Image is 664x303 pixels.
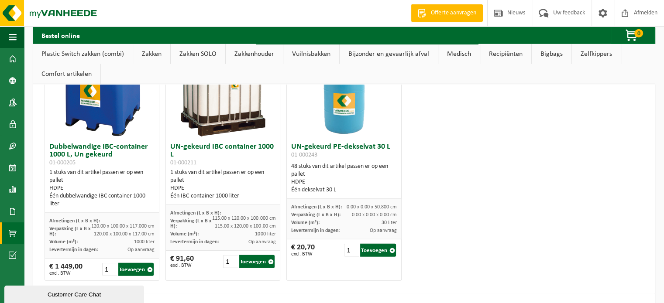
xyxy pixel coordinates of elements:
a: Zakken SOLO [171,44,225,64]
span: Verpakking (L x B x H): [49,226,91,237]
img: 01-000205 [58,51,146,139]
div: Één IBC-container 1000 liter [170,192,275,200]
span: Afmetingen (L x B x H): [49,218,100,224]
button: 0 [611,27,654,44]
a: Zelfkippers [572,44,621,64]
span: 120.00 x 100.00 x 117.000 cm [91,224,155,229]
span: Afmetingen (L x B x H): [170,211,221,216]
span: excl. BTW [49,271,83,276]
span: Afmetingen (L x B x H): [291,204,342,210]
button: Toevoegen [360,244,396,257]
div: HDPE [49,184,155,192]
div: € 1 449,00 [49,263,83,276]
a: Bijzonder en gevaarlijk afval [340,44,438,64]
div: € 20,70 [291,244,315,257]
span: Op aanvraag [127,247,155,252]
span: 01-000205 [49,160,76,166]
a: Zakkenhouder [226,44,283,64]
a: Offerte aanvragen [411,4,483,22]
span: 0 [634,29,643,37]
span: 0.00 x 0.00 x 50.800 cm [347,204,397,210]
div: Één dekselvat 30 L [291,186,396,194]
span: Verpakking (L x B x H): [170,218,212,229]
input: 1 [344,244,359,257]
a: Medisch [438,44,480,64]
span: 120.00 x 100.00 x 117.00 cm [94,232,155,237]
a: Comfort artikelen [33,64,100,84]
button: Toevoegen [239,255,275,268]
a: Recipiënten [480,44,531,64]
img: 01-000243 [300,51,388,139]
input: 1 [102,263,117,276]
h3: UN-gekeurd PE-dekselvat 30 L [291,143,396,160]
span: Levertermijn in dagen: [49,247,98,252]
span: Verpakking (L x B x H): [291,212,341,218]
span: Offerte aanvragen [429,9,478,17]
input: 1 [223,255,238,268]
iframe: chat widget [4,284,146,303]
span: 0.00 x 0.00 x 0.00 cm [352,212,397,218]
span: Levertermijn in dagen: [291,228,340,233]
span: excl. BTW [291,252,315,257]
span: Volume (m³): [291,220,320,225]
div: € 91,60 [170,255,194,268]
span: 30 liter [382,220,397,225]
span: 1000 liter [134,239,155,245]
div: HDPE [170,184,275,192]
span: Levertermijn in dagen: [170,239,219,245]
span: Op aanvraag [248,239,275,245]
img: 01-000211 [179,51,267,139]
span: 115.00 x 120.00 x 100.000 cm [212,216,275,221]
span: 01-000243 [291,152,317,158]
span: Volume (m³): [49,239,78,245]
span: 115.00 x 120.00 x 100.00 cm [215,224,275,229]
a: Bigbags [532,44,571,64]
span: 01-000211 [170,160,196,166]
span: excl. BTW [170,263,194,268]
div: HDPE [291,178,396,186]
span: Op aanvraag [370,228,397,233]
h2: Bestel online [33,27,89,44]
a: Plastic Switch zakken (combi) [33,44,133,64]
span: Volume (m³): [170,232,199,237]
div: 1 stuks van dit artikel passen er op een pallet [170,169,275,200]
div: 48 stuks van dit artikel passen er op een pallet [291,163,396,194]
div: 1 stuks van dit artikel passen er op een pallet [49,169,155,208]
a: Zakken [133,44,170,64]
span: 1000 liter [255,232,275,237]
h3: UN-gekeurd IBC container 1000 L [170,143,275,167]
h3: Dubbelwandige IBC-container 1000 L, Un gekeurd [49,143,155,167]
div: Één dubbelwandige IBC container 1000 liter [49,192,155,208]
a: Vuilnisbakken [283,44,339,64]
button: Toevoegen [118,263,154,276]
